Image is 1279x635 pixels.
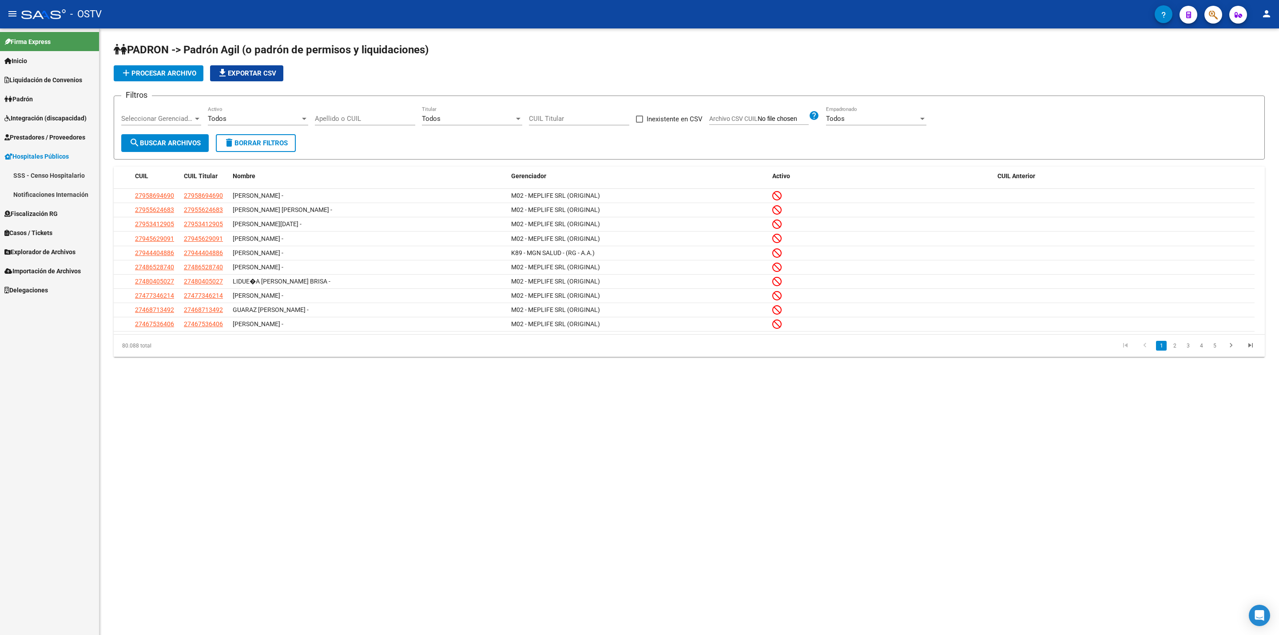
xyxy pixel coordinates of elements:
a: 2 [1169,341,1180,351]
li: page 1 [1155,338,1168,353]
mat-icon: person [1261,8,1272,19]
span: - OSTV [70,4,102,24]
mat-icon: delete [224,137,234,148]
span: Archivo CSV CUIL [709,115,758,122]
span: CUIL [135,172,148,180]
span: M02 - MEPLIFE SRL (ORIGINAL) [511,192,600,199]
span: 27467536406 [184,320,223,327]
span: 27955624683 [135,206,174,213]
span: [PERSON_NAME] - [233,264,283,271]
a: go to previous page [1136,341,1153,351]
span: Todos [208,115,226,123]
span: 27468713492 [184,306,223,313]
span: LIDUE�A [PERSON_NAME] BRISA - [233,278,330,285]
span: Hospitales Públicos [4,152,69,161]
button: Exportar CSV [210,65,283,81]
li: page 5 [1208,338,1221,353]
span: Liquidación de Convenios [4,75,82,85]
span: [PERSON_NAME] - [233,320,283,327]
li: page 4 [1195,338,1208,353]
button: Procesar archivo [114,65,203,81]
datatable-header-cell: Activo [769,167,994,186]
datatable-header-cell: Gerenciador [508,167,768,186]
span: Todos [422,115,441,123]
span: Nombre [233,172,255,180]
span: 27486528740 [184,264,223,271]
span: M02 - MEPLIFE SRL (ORIGINAL) [511,235,600,242]
span: M02 - MEPLIFE SRL (ORIGINAL) [511,264,600,271]
span: CUIL Titular [184,172,218,180]
span: CUIL Anterior [997,172,1035,180]
span: [PERSON_NAME] - [233,235,283,242]
span: Casos / Tickets [4,228,52,238]
span: PADRON -> Padrón Agil (o padrón de permisos y liquidaciones) [114,44,429,56]
button: Borrar Filtros [216,134,296,152]
span: Integración (discapacidad) [4,113,87,123]
button: Buscar Archivos [121,134,209,152]
span: Borrar Filtros [224,139,288,147]
span: 27944404886 [135,249,174,256]
datatable-header-cell: CUIL Titular [180,167,229,186]
span: Inicio [4,56,27,66]
span: 27945629091 [184,235,223,242]
span: 27944404886 [184,249,223,256]
span: Buscar Archivos [129,139,201,147]
a: 3 [1183,341,1193,351]
span: M02 - MEPLIFE SRL (ORIGINAL) [511,220,600,228]
span: 27958694690 [135,192,174,199]
span: 27953412905 [135,220,174,228]
span: M02 - MEPLIFE SRL (ORIGINAL) [511,292,600,299]
span: Procesar archivo [121,69,196,77]
span: 27958694690 [184,192,223,199]
span: Delegaciones [4,285,48,295]
span: Prestadores / Proveedores [4,132,85,142]
span: 27480405027 [135,278,174,285]
span: 27468713492 [135,306,174,313]
span: [PERSON_NAME][DATE] - [233,220,302,228]
span: GUARAZ [PERSON_NAME] - [233,306,309,313]
a: 1 [1156,341,1167,351]
span: 27953412905 [184,220,223,228]
span: 27480405027 [184,278,223,285]
span: M02 - MEPLIFE SRL (ORIGINAL) [511,206,600,213]
span: Gerenciador [511,172,546,180]
span: Inexistente en CSV [647,114,703,124]
span: Padrón [4,94,33,104]
datatable-header-cell: CUIL [131,167,180,186]
a: go to last page [1242,341,1259,351]
mat-icon: help [809,110,819,121]
datatable-header-cell: CUIL Anterior [994,167,1255,186]
span: Explorador de Archivos [4,247,75,257]
span: Fiscalización RG [4,209,58,219]
span: [PERSON_NAME] [PERSON_NAME] - [233,206,332,213]
span: K89 - MGN SALUD - (RG - A.A.) [511,249,595,256]
h3: Filtros [121,89,152,101]
span: Todos [826,115,845,123]
span: 27955624683 [184,206,223,213]
li: page 2 [1168,338,1181,353]
li: page 3 [1181,338,1195,353]
a: 5 [1209,341,1220,351]
span: Firma Express [4,37,51,47]
span: 27477346214 [135,292,174,299]
span: Activo [772,172,790,180]
a: 4 [1196,341,1207,351]
mat-icon: menu [7,8,18,19]
span: M02 - MEPLIFE SRL (ORIGINAL) [511,306,600,313]
mat-icon: add [121,68,131,78]
span: [PERSON_NAME] - [233,249,283,256]
a: go to first page [1117,341,1134,351]
input: Archivo CSV CUIL [758,115,809,123]
span: Importación de Archivos [4,266,81,276]
div: 80.088 total [114,335,342,357]
mat-icon: file_download [217,68,228,78]
span: [PERSON_NAME] - [233,192,283,199]
span: 27477346214 [184,292,223,299]
span: 27467536406 [135,320,174,327]
span: 27945629091 [135,235,174,242]
datatable-header-cell: Nombre [229,167,508,186]
span: M02 - MEPLIFE SRL (ORIGINAL) [511,278,600,285]
span: [PERSON_NAME] - [233,292,283,299]
div: Open Intercom Messenger [1249,605,1270,626]
span: Exportar CSV [217,69,276,77]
